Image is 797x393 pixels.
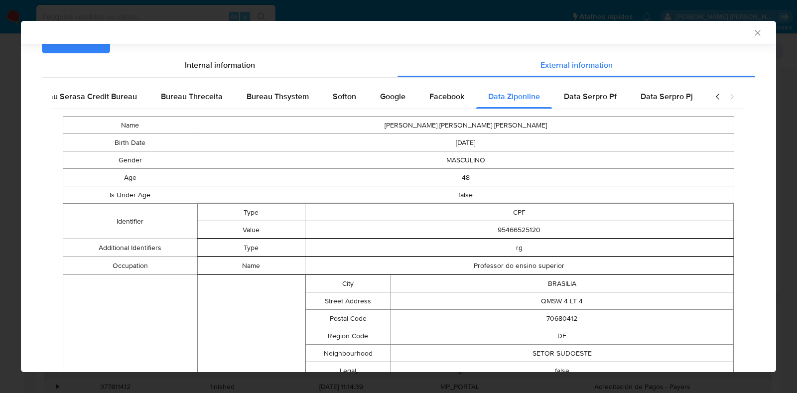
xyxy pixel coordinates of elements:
td: 48 [197,169,734,186]
td: Birth Date [63,134,197,151]
div: Detailed info [42,53,755,77]
td: Street Address [305,292,391,310]
span: Internal information [185,59,255,71]
td: Occupation [63,257,197,275]
td: [DATE] [197,134,734,151]
td: 95466525120 [305,221,734,239]
td: Identifier [63,204,197,239]
td: DF [391,327,733,345]
td: false [197,186,734,204]
td: Neighbourhood [305,345,391,362]
td: Name [63,117,197,134]
span: Data Ziponline [488,91,540,102]
span: Bureau Serasa Credit Bureau [32,91,137,102]
span: Data Serpro Pf [564,91,617,102]
td: Professor do ensino superior [305,257,734,274]
span: Bureau Threceita [161,91,223,102]
div: closure-recommendation-modal [21,21,776,372]
span: External information [540,59,613,71]
td: Value [198,221,305,239]
td: [PERSON_NAME] [PERSON_NAME] [PERSON_NAME] [197,117,734,134]
span: Google [380,91,405,102]
td: Is Under Age [63,186,197,204]
span: Anexar PDF [55,30,97,52]
span: Data Serpro Pj [641,91,693,102]
td: Additional Identifiers [63,239,197,257]
td: City [305,275,391,292]
span: Facebook [429,91,464,102]
td: Region Code [305,327,391,345]
td: CPF [305,204,734,221]
td: BRASILIA [391,275,733,292]
td: QMSW 4 LT 4 [391,292,733,310]
span: Bureau Thsystem [247,91,309,102]
td: MASCULINO [197,151,734,169]
td: Type [198,204,305,221]
td: SETOR SUDOESTE [391,345,733,362]
td: Postal Code [305,310,391,327]
td: Gender [63,151,197,169]
td: 70680412 [391,310,733,327]
td: rg [305,239,734,257]
td: Legal [305,362,391,380]
span: Softon [333,91,356,102]
td: Age [63,169,197,186]
td: Type [198,239,305,257]
td: false [391,362,733,380]
button: Fechar a janela [753,28,762,37]
td: Name [198,257,305,274]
